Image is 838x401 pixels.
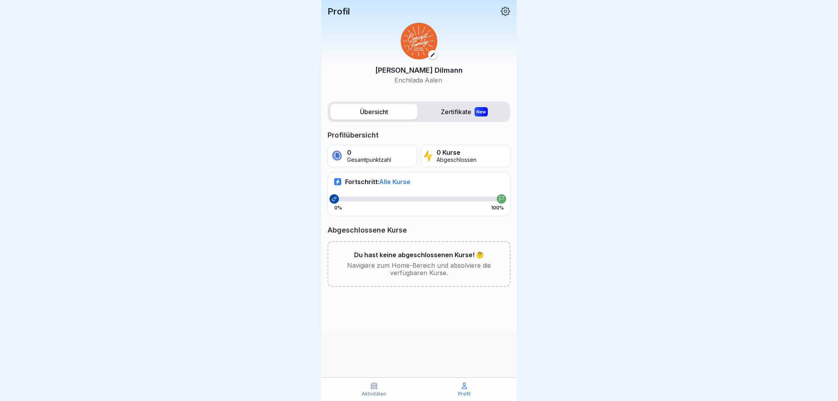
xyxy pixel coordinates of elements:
p: Navigiere zum Home-Bereich und absolviere die verfügbaren Kurse. [341,262,497,277]
p: Aktivitäten [362,391,386,397]
p: 100% [491,205,504,211]
span: Alle Kurse [379,178,410,186]
p: Abgeschlossen [437,157,476,163]
div: New [475,107,488,116]
label: Zertifikate [421,104,508,120]
img: coin.svg [330,149,343,163]
p: Fortschritt: [345,178,410,186]
p: Profilübersicht [328,131,510,140]
p: 0 Kurse [437,149,476,156]
p: Gesamtpunktzahl [347,157,391,163]
p: 0 [347,149,391,156]
p: Abgeschlossene Kurse [328,226,510,235]
p: 0% [334,205,342,211]
img: lightning.svg [424,149,433,163]
p: Profil [328,6,350,16]
label: Übersicht [330,104,417,120]
p: Profil [458,391,471,397]
p: [PERSON_NAME] Dilmann [375,65,463,75]
p: Du hast keine abgeschlossenen Kurse! 🤔 [354,251,484,259]
img: hyd4fwiyd0kscnnk0oqga2v1.png [401,23,437,59]
p: Enchilada Aalen [375,75,463,85]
